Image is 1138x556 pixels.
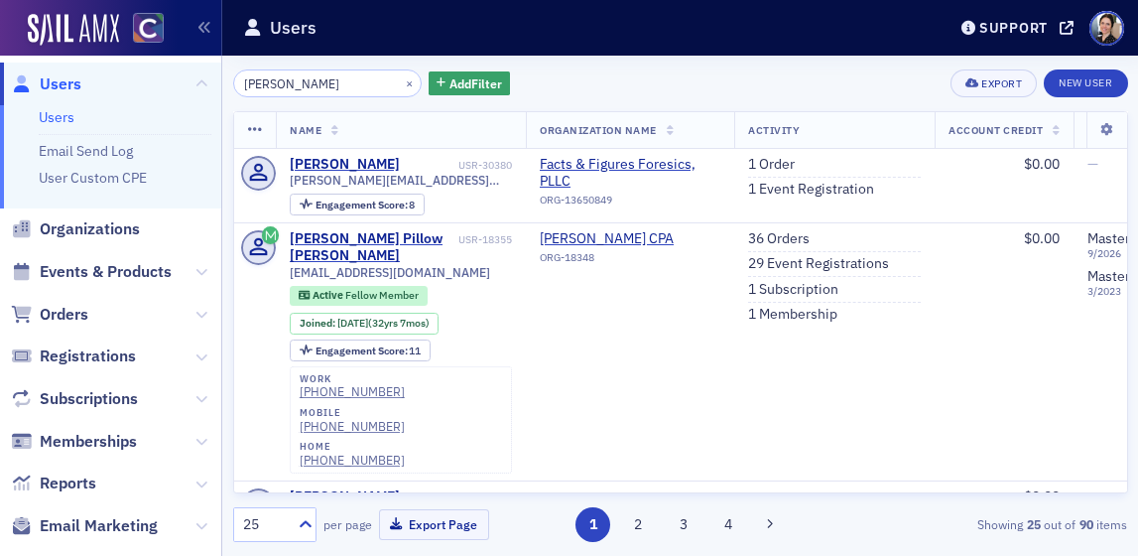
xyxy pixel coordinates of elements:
div: USR-20446 [404,491,513,504]
a: [PHONE_NUMBER] [300,419,405,434]
span: [DATE] [337,316,368,330]
span: — [540,487,551,505]
div: (32yrs 7mos) [337,317,430,330]
span: $0.00 [1024,487,1060,505]
span: Users [40,73,81,95]
div: home [300,441,405,453]
span: Email Marketing [40,515,158,537]
div: Engagement Score: 8 [290,194,425,215]
a: [PERSON_NAME] Pillow [PERSON_NAME] [290,230,455,265]
a: Users [39,108,74,126]
span: $0.00 [1024,155,1060,173]
strong: 90 [1075,515,1096,533]
img: SailAMX [28,14,119,46]
span: Registrations [40,346,136,367]
a: Organizations [11,218,140,240]
span: Activity [748,123,800,137]
span: Orders [40,304,88,326]
span: Name [290,123,321,137]
span: — [748,487,759,505]
a: 1 Subscription [748,281,838,299]
span: Robyn Pillow CPA [540,230,720,248]
span: $0.00 [1024,229,1060,247]
span: Profile [1089,11,1124,46]
a: New User [1044,69,1127,97]
span: Engagement Score : [316,344,410,357]
span: — [1087,487,1098,505]
span: Active [313,288,345,302]
div: work [300,373,405,385]
span: Engagement Score : [316,198,410,211]
a: [PHONE_NUMBER] [300,453,405,468]
a: 36 Orders [748,230,810,248]
a: Facts & Figures Foresics, PLLC [540,156,720,191]
a: [PHONE_NUMBER] [300,384,405,399]
div: ORG-13650849 [540,194,720,213]
button: 2 [621,507,656,542]
div: Engagement Score: 11 [290,340,431,361]
span: Organization Name [540,123,657,137]
span: [PERSON_NAME][EMAIL_ADDRESS][DOMAIN_NAME] [290,173,512,188]
a: 29 Event Registrations [748,255,889,273]
a: [PERSON_NAME] [290,488,400,506]
span: Reports [40,473,96,494]
a: Email Marketing [11,515,158,537]
a: Events & Products [11,261,172,283]
span: Joined : [300,317,337,330]
div: mobile [300,407,405,419]
div: ORG-18348 [540,251,720,271]
a: View Homepage [119,13,164,47]
a: [PERSON_NAME] CPA [540,230,720,248]
div: Export [981,78,1022,89]
button: × [401,73,419,91]
label: per page [323,515,372,533]
strong: 25 [1023,515,1044,533]
a: [PERSON_NAME] [290,156,400,174]
span: Account Credit [948,123,1043,137]
a: 1 Order [748,156,795,174]
div: USR-18355 [458,233,512,246]
img: SailAMX [133,13,164,44]
a: Orders [11,304,88,326]
button: 4 [711,507,746,542]
div: Joined: 1993-01-02 00:00:00 [290,313,439,335]
div: Support [979,19,1048,37]
span: [EMAIL_ADDRESS][DOMAIN_NAME] [290,265,490,280]
a: Memberships [11,431,137,453]
button: Export Page [379,509,489,540]
span: Fellow Member [345,288,419,302]
span: Organizations [40,218,140,240]
a: 1 Event Registration [748,181,874,199]
span: Add Filter [449,74,502,92]
button: Export [950,69,1037,97]
div: USR-30380 [404,159,513,172]
span: Memberships [40,431,137,453]
a: User Custom CPE [39,169,147,187]
input: Search… [233,69,423,97]
button: 1 [575,507,610,542]
a: 1 Membership [748,306,837,324]
a: Subscriptions [11,388,138,410]
a: Registrations [11,346,136,367]
button: AddFilter [429,71,510,96]
a: Email Send Log [39,142,133,160]
a: Active Fellow Member [299,289,419,302]
span: Events & Products [40,261,172,283]
div: Showing out of items [843,515,1128,533]
a: Reports [11,473,96,494]
div: Active: Active: Fellow Member [290,286,428,306]
button: 3 [666,507,700,542]
span: Subscriptions [40,388,138,410]
a: Users [11,73,81,95]
h1: Users [270,16,316,40]
div: 25 [243,514,287,535]
span: — [1087,155,1098,173]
